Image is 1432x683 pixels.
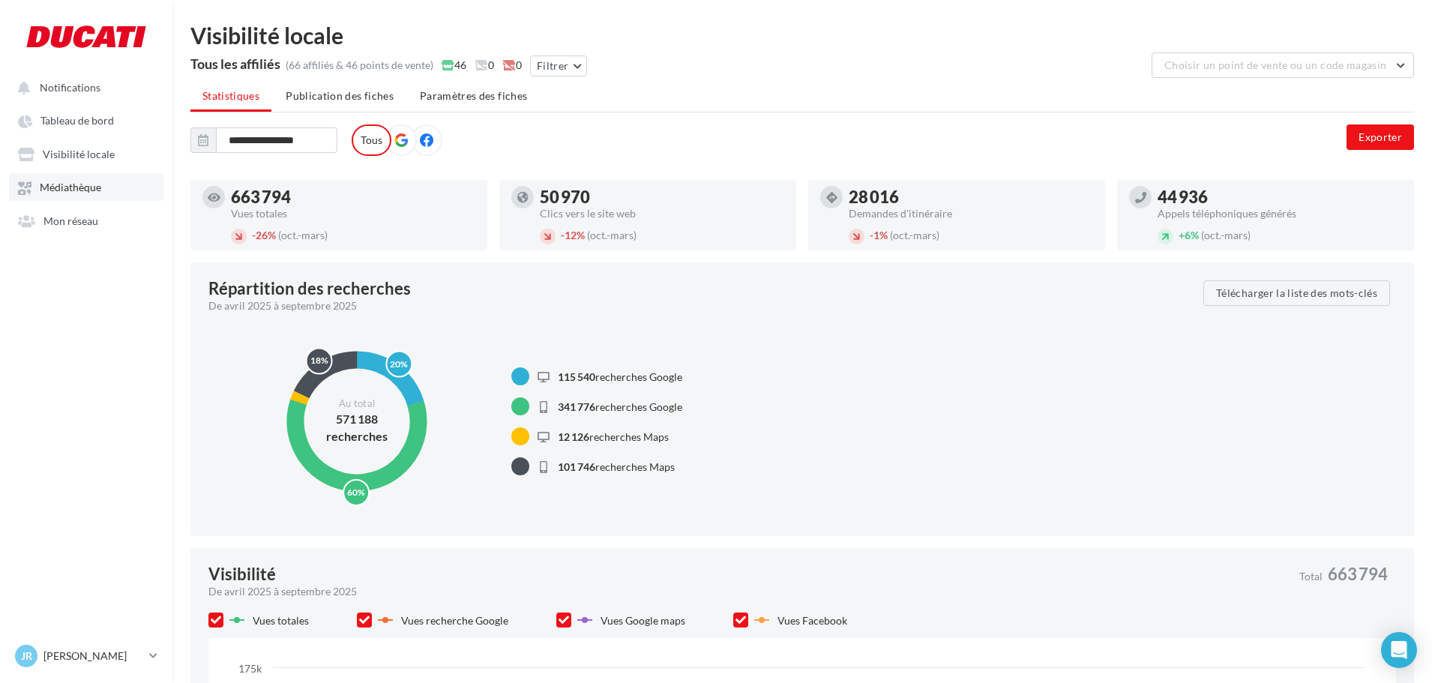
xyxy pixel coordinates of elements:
a: Jr [PERSON_NAME] [12,642,160,670]
div: De avril 2025 à septembre 2025 [208,584,1287,599]
div: Clics vers le site web [540,208,784,219]
span: 46 [442,58,466,73]
button: Exporter [1347,124,1414,150]
span: - [252,229,256,241]
span: Jr [21,649,32,664]
div: 44 936 [1158,189,1402,205]
text: 175k [238,662,262,675]
span: Visibilité locale [43,148,115,160]
button: Filtrer [530,55,587,76]
span: Vues Google maps [601,614,685,627]
span: (oct.-mars) [587,229,637,241]
p: [PERSON_NAME] [43,649,143,664]
span: recherches Maps [558,430,669,443]
span: 341 776 [558,400,595,413]
span: Vues totales [253,614,309,627]
div: Appels téléphoniques générés [1158,208,1402,219]
span: Choisir un point de vente ou un code magasin [1164,58,1386,71]
span: 6% [1179,229,1199,241]
span: 0 [475,58,494,73]
span: (oct.-mars) [278,229,328,241]
a: Visibilité locale [9,140,163,167]
span: Tableau de bord [40,115,114,127]
span: recherches Maps [558,460,675,473]
a: Tableau de bord [9,106,163,133]
button: Télécharger la liste des mots-clés [1203,280,1390,306]
a: Médiathèque [9,173,163,200]
span: 115 540 [558,370,595,383]
span: - [870,229,873,241]
span: Publication des fiches [286,89,394,102]
span: - [561,229,565,241]
a: Mon réseau [9,207,163,234]
div: Open Intercom Messenger [1381,632,1417,668]
label: Tous [352,124,391,156]
span: Paramètres des fiches [420,89,527,102]
div: 663 794 [231,189,475,205]
span: 26% [252,229,276,241]
div: Vues totales [231,208,475,219]
span: (oct.-mars) [1201,229,1251,241]
div: Répartition des recherches [208,280,411,297]
span: recherches Google [558,400,682,413]
span: Médiathèque [40,181,101,194]
span: 663 794 [1328,566,1388,583]
span: (oct.-mars) [890,229,939,241]
div: Visibilité [208,566,276,583]
button: Notifications [9,73,157,100]
span: Notifications [40,81,100,94]
button: Choisir un point de vente ou un code magasin [1152,52,1414,78]
span: 0 [502,58,522,73]
div: 50 970 [540,189,784,205]
span: Total [1299,571,1323,582]
div: De avril 2025 à septembre 2025 [208,298,1191,313]
span: recherches Google [558,370,682,383]
div: Demandes d'itinéraire [849,208,1093,219]
span: 101 746 [558,460,595,473]
span: 12 126 [558,430,589,443]
div: Tous les affiliés [190,57,280,70]
div: (66 affiliés & 46 points de vente) [286,58,433,73]
span: Vues recherche Google [401,614,508,627]
span: + [1179,229,1185,241]
span: 1% [870,229,888,241]
span: Mon réseau [43,214,98,227]
span: 12% [561,229,585,241]
div: Visibilité locale [190,24,1414,46]
span: Vues Facebook [777,614,847,627]
div: 28 016 [849,189,1093,205]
